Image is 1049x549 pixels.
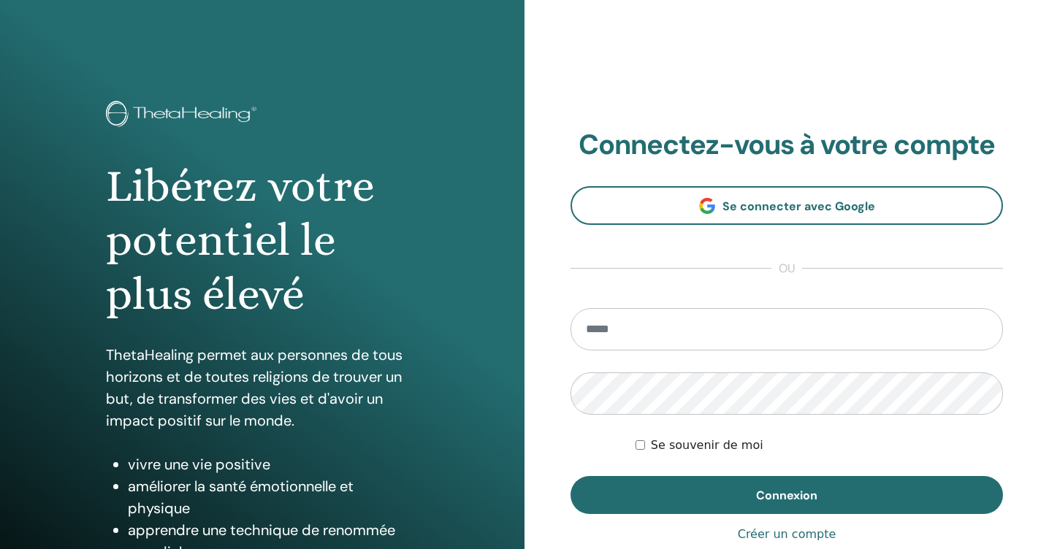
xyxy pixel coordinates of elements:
li: vivre une vie positive [128,453,419,475]
label: Se souvenir de moi [651,437,763,454]
a: Créer un compte [738,526,836,543]
span: Se connecter avec Google [722,199,875,214]
li: améliorer la santé émotionnelle et physique [128,475,419,519]
p: ThetaHealing permet aux personnes de tous horizons et de toutes religions de trouver un but, de t... [106,344,419,431]
div: Keep me authenticated indefinitely or until I manually logout [636,437,1003,454]
h1: Libérez votre potentiel le plus élevé [106,159,419,322]
span: ou [771,260,802,277]
a: Se connecter avec Google [571,186,1003,225]
h2: Connectez-vous à votre compte [571,128,1003,162]
span: Connexion [756,488,817,503]
button: Connexion [571,476,1003,514]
